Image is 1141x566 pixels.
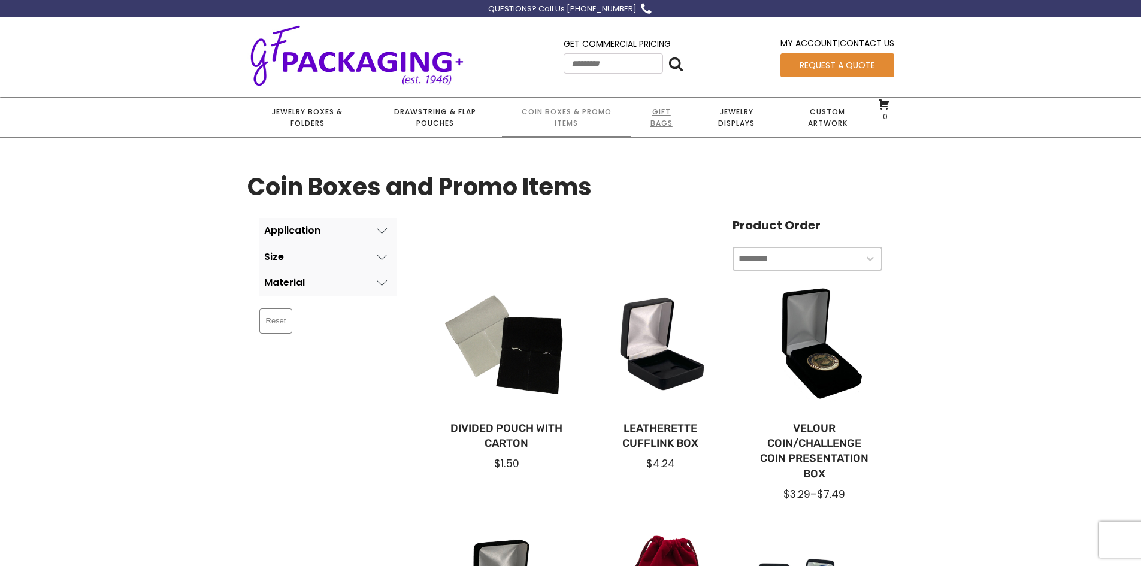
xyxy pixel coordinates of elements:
[603,421,718,451] a: Leatherette Cufflink Box
[449,421,565,451] a: Divided Pouch with Carton
[631,98,692,137] a: Gift Bags
[488,3,637,16] div: QUESTIONS? Call Us [PHONE_NUMBER]
[603,456,718,471] div: $4.24
[817,487,845,501] span: $7.49
[264,225,320,236] div: Application
[264,277,305,288] div: Material
[859,248,881,270] button: Toggle List
[368,98,502,137] a: Drawstring & Flap Pouches
[564,38,671,50] a: Get Commercial Pricing
[259,244,397,270] button: Size
[449,456,565,471] div: $1.50
[756,487,872,501] div: –
[780,53,894,77] a: Request a Quote
[840,37,894,49] a: Contact Us
[259,308,293,334] button: Reset
[756,421,872,482] a: Velour Coin/Challenge Coin Presentation Box
[502,98,630,137] a: Coin Boxes & Promo Items
[259,218,397,244] button: Application
[781,98,874,137] a: Custom Artwork
[259,270,397,296] button: Material
[880,111,888,122] span: 0
[247,23,467,88] img: GF Packaging + - Established 1946
[264,252,284,262] div: Size
[247,98,368,137] a: Jewelry Boxes & Folders
[247,168,592,206] h1: Coin Boxes and Promo Items
[733,218,882,232] h4: Product Order
[878,98,890,121] a: 0
[780,37,837,49] a: My Account
[780,37,894,53] div: |
[692,98,781,137] a: Jewelry Displays
[783,487,810,501] span: $3.29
